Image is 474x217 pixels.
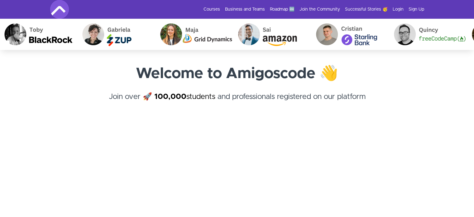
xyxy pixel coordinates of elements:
a: Sign Up [409,6,424,12]
img: Maja [150,19,227,50]
a: 100,000students [154,93,215,101]
img: Quincy [383,19,461,50]
img: Gabriela [72,19,150,50]
a: Business and Teams [225,6,265,12]
strong: 100,000 [154,93,186,101]
a: Courses [203,6,220,12]
a: Join the Community [299,6,340,12]
a: Login [393,6,404,12]
img: Cristian [305,19,383,50]
a: Roadmap 🆕 [270,6,294,12]
h4: Join over 🚀 and professionals registered on our platform [50,91,424,114]
a: Successful Stories 🥳 [345,6,388,12]
img: Sai [227,19,305,50]
strong: Welcome to Amigoscode 👋 [136,66,338,81]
